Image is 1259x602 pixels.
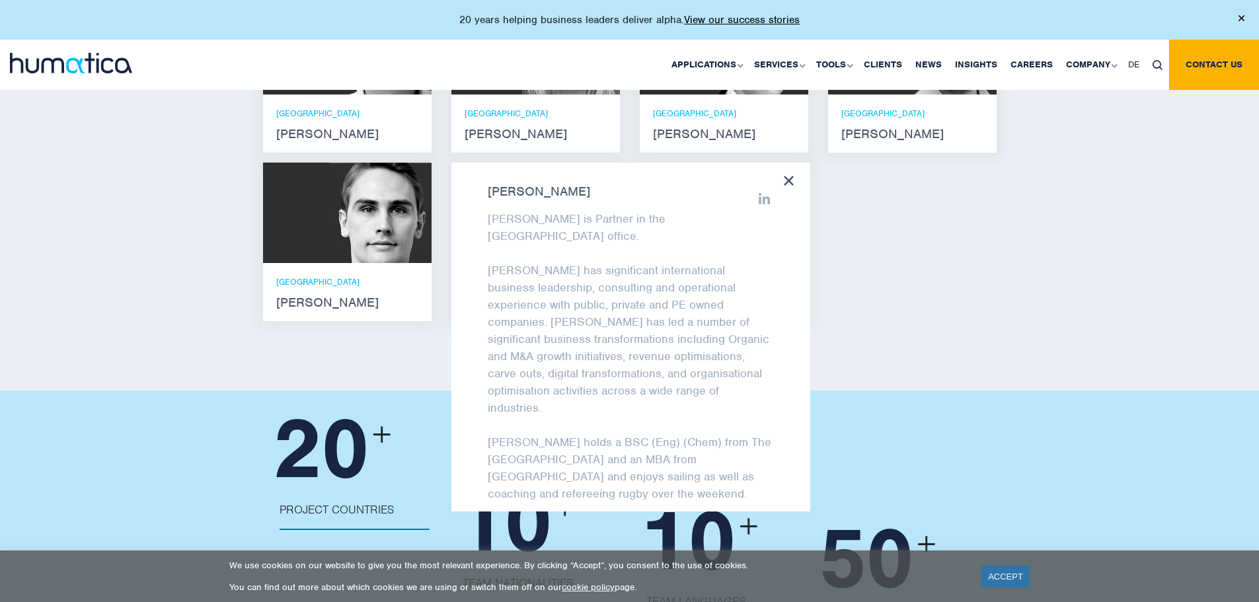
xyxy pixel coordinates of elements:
img: search_icon [1153,60,1163,70]
a: Company [1059,40,1122,90]
a: Applications [665,40,747,90]
a: ACCEPT [981,566,1030,587]
a: Contact us [1169,40,1259,90]
a: Tools [810,40,857,90]
span: + [556,487,574,530]
img: Paul Simpson [329,163,432,263]
p: [GEOGRAPHIC_DATA] [653,108,795,119]
span: 20 [273,397,369,500]
strong: [PERSON_NAME] [653,129,795,139]
a: Services [747,40,810,90]
a: Insights [948,40,1004,90]
strong: [PERSON_NAME] [488,186,774,197]
p: [PERSON_NAME] holds a BSC (Eng) (Chem) from The [GEOGRAPHIC_DATA] and an MBA from [GEOGRAPHIC_DAT... [488,433,774,502]
span: + [373,414,391,457]
span: + [740,506,758,548]
strong: [PERSON_NAME] [276,297,418,308]
p: [GEOGRAPHIC_DATA] [276,108,418,119]
p: We use cookies on our website to give you the most relevant experience. By clicking “Accept”, you... [229,560,965,571]
span: 10 [640,489,736,591]
p: [PERSON_NAME] has significant international business leadership, consulting and operational exper... [488,262,774,416]
a: DE [1122,40,1146,90]
a: Clients [857,40,909,90]
a: Careers [1004,40,1059,90]
a: News [909,40,948,90]
strong: [PERSON_NAME] [276,129,418,139]
a: cookie policy [562,582,615,593]
p: [GEOGRAPHIC_DATA] [465,108,607,119]
strong: [PERSON_NAME] [465,129,607,139]
p: Project Countries [280,502,430,530]
a: View our success stories [684,13,800,26]
p: [GEOGRAPHIC_DATA] [841,108,983,119]
strong: [PERSON_NAME] [841,129,983,139]
p: You can find out more about which cookies we are using or switch them off on our page. [229,582,965,593]
p: [PERSON_NAME] is Partner in the [GEOGRAPHIC_DATA] office. [488,210,774,245]
span: 10 [456,470,553,573]
span: DE [1128,59,1139,70]
img: logo [10,53,132,73]
p: [GEOGRAPHIC_DATA] [276,276,418,287]
p: 20 years helping business leaders deliver alpha. [459,13,800,26]
span: + [917,523,936,566]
